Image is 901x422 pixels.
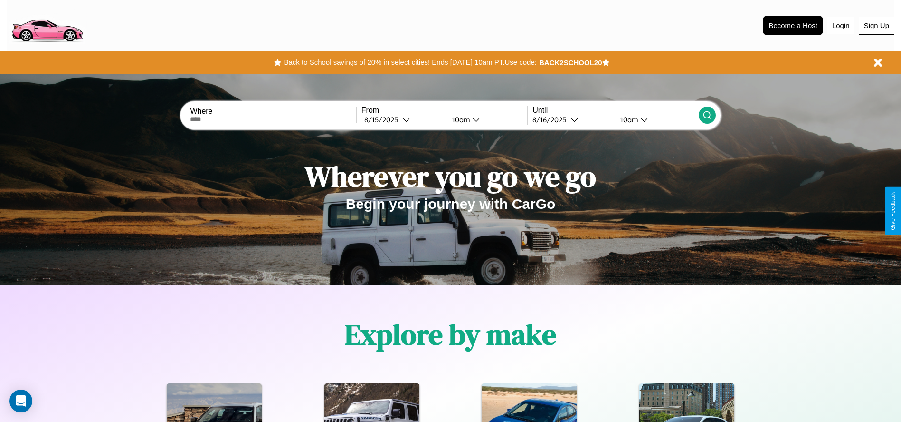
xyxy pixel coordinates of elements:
label: From [361,106,527,115]
div: Open Intercom Messenger [9,390,32,412]
img: logo [7,5,87,44]
div: 10am [616,115,641,124]
h1: Explore by make [345,315,556,354]
button: Back to School savings of 20% in select cities! Ends [DATE] 10am PT.Use code: [281,56,539,69]
button: 8/15/2025 [361,115,445,125]
div: Give Feedback [890,192,896,230]
button: Become a Host [763,16,823,35]
div: 10am [447,115,473,124]
div: 8 / 16 / 2025 [532,115,571,124]
b: BACK2SCHOOL20 [539,59,602,67]
button: 10am [445,115,528,125]
label: Until [532,106,698,115]
button: Login [827,17,854,34]
div: 8 / 15 / 2025 [364,115,403,124]
button: 10am [613,115,699,125]
button: Sign Up [859,17,894,35]
label: Where [190,107,356,116]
